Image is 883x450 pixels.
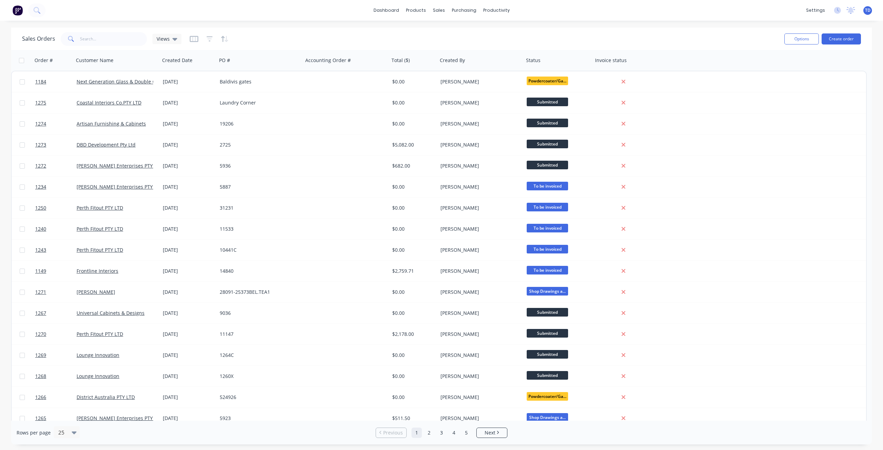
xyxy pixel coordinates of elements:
div: [DATE] [163,78,214,85]
div: [PERSON_NAME] [440,204,517,211]
a: DBD Development Pty Ltd [77,141,136,148]
span: To be invoiced [527,266,568,274]
div: Status [526,57,540,64]
div: purchasing [448,5,480,16]
div: $0.00 [392,99,433,106]
div: [DATE] [163,310,214,317]
a: [PERSON_NAME] [77,289,115,295]
div: products [403,5,429,16]
div: [PERSON_NAME] [440,331,517,338]
a: 1265 [35,408,77,429]
span: To be invoiced [527,224,568,232]
div: productivity [480,5,513,16]
span: Powdercoater/Ga... [527,77,568,85]
span: Submitted [527,140,568,148]
div: [DATE] [163,183,214,190]
div: Laundry Corner [220,99,296,106]
div: [DATE] [163,373,214,380]
span: Submitted [527,98,568,106]
div: [PERSON_NAME] [440,352,517,359]
div: $682.00 [392,162,433,169]
a: Frontline Interiors [77,268,118,274]
a: 1270 [35,324,77,344]
a: 1274 [35,113,77,134]
span: Shop Drawings a... [527,287,568,296]
span: 1272 [35,162,46,169]
div: settings [803,5,829,16]
div: Order # [34,57,53,64]
span: 1265 [35,415,46,422]
div: $0.00 [392,310,433,317]
div: Total ($) [391,57,410,64]
span: Submitted [527,161,568,169]
span: Next [485,429,495,436]
span: 1266 [35,394,46,401]
div: [PERSON_NAME] [440,162,517,169]
div: 31231 [220,204,296,211]
a: 1268 [35,366,77,387]
div: 10441C [220,247,296,253]
div: [DATE] [163,141,214,148]
div: [DATE] [163,331,214,338]
div: 19206 [220,120,296,127]
div: 11147 [220,331,296,338]
div: [PERSON_NAME] [440,373,517,380]
a: Perth Fitout PTY LTD [77,331,123,337]
div: [DATE] [163,268,214,274]
div: [DATE] [163,204,214,211]
span: 1184 [35,78,46,85]
a: 1273 [35,134,77,155]
div: $0.00 [392,226,433,232]
div: [DATE] [163,226,214,232]
span: Submitted [527,119,568,127]
a: 1243 [35,240,77,260]
div: PO # [219,57,230,64]
div: 28091-25373BEL.TEA1 [220,289,296,296]
a: Page 4 [449,428,459,438]
a: Next Generation Glass & Double Glazing [77,78,170,85]
span: 1149 [35,268,46,274]
a: Perth Fitout PTY LTD [77,247,123,253]
span: To be invoiced [527,203,568,211]
span: To be invoiced [527,245,568,253]
div: $0.00 [392,183,433,190]
div: [DATE] [163,120,214,127]
div: $0.00 [392,373,433,380]
span: 1274 [35,120,46,127]
a: Previous page [376,429,406,436]
div: [PERSON_NAME] [440,141,517,148]
a: Next page [477,429,507,436]
span: Powdercoater/Ga... [527,392,568,401]
div: $0.00 [392,352,433,359]
ul: Pagination [373,428,510,438]
div: $2,178.00 [392,331,433,338]
div: [DATE] [163,247,214,253]
span: 1267 [35,310,46,317]
div: 9036 [220,310,296,317]
span: Submitted [527,329,568,338]
div: [PERSON_NAME] [440,226,517,232]
span: 1268 [35,373,46,380]
div: [PERSON_NAME] [440,310,517,317]
span: 1243 [35,247,46,253]
div: [DATE] [163,162,214,169]
a: Universal Cabinets & Designs [77,310,145,316]
a: Page 2 [424,428,434,438]
span: Views [157,35,170,42]
div: $0.00 [392,247,433,253]
div: [PERSON_NAME] [440,268,517,274]
span: Previous [383,429,403,436]
span: Shop Drawings a... [527,413,568,422]
a: 1275 [35,92,77,113]
span: 1271 [35,289,46,296]
div: Created Date [162,57,192,64]
div: [DATE] [163,415,214,422]
button: Create order [822,33,861,44]
a: 1184 [35,71,77,92]
span: To be invoiced [527,182,568,190]
div: Invoice status [595,57,627,64]
div: Customer Name [76,57,113,64]
div: Baldivis gates [220,78,296,85]
div: $511.50 [392,415,433,422]
div: [PERSON_NAME] [440,120,517,127]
